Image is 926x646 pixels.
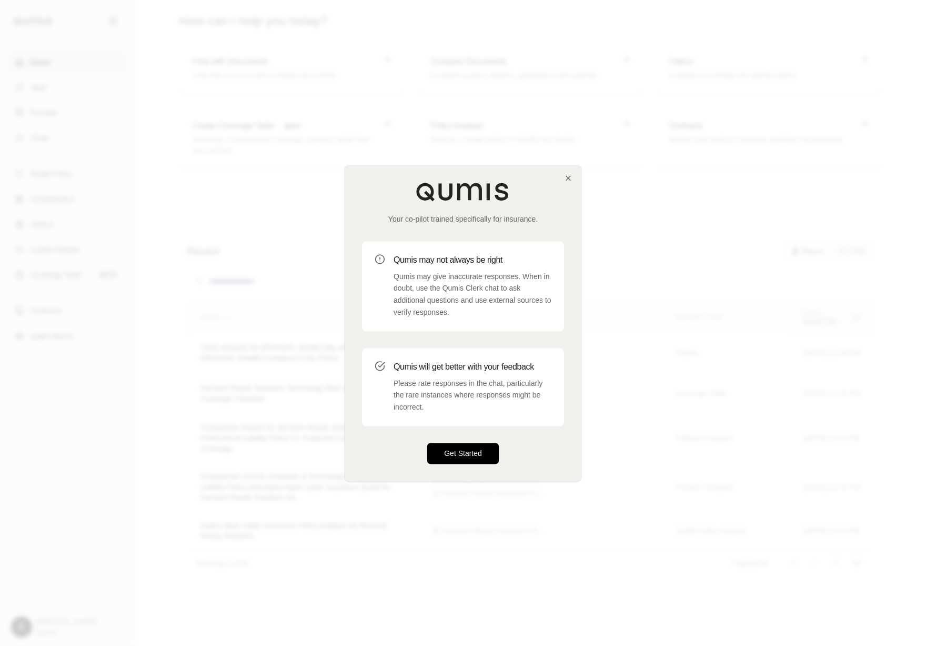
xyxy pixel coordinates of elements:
p: Your co-pilot trained specifically for insurance. [362,214,564,224]
h3: Qumis will get better with your feedback [394,361,551,373]
button: Get Started [427,443,499,464]
img: Qumis Logo [416,182,510,201]
p: Please rate responses in the chat, particularly the rare instances where responses might be incor... [394,377,551,413]
h3: Qumis may not always be right [394,254,551,266]
p: Qumis may give inaccurate responses. When in doubt, use the Qumis Clerk chat to ask additional qu... [394,271,551,319]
